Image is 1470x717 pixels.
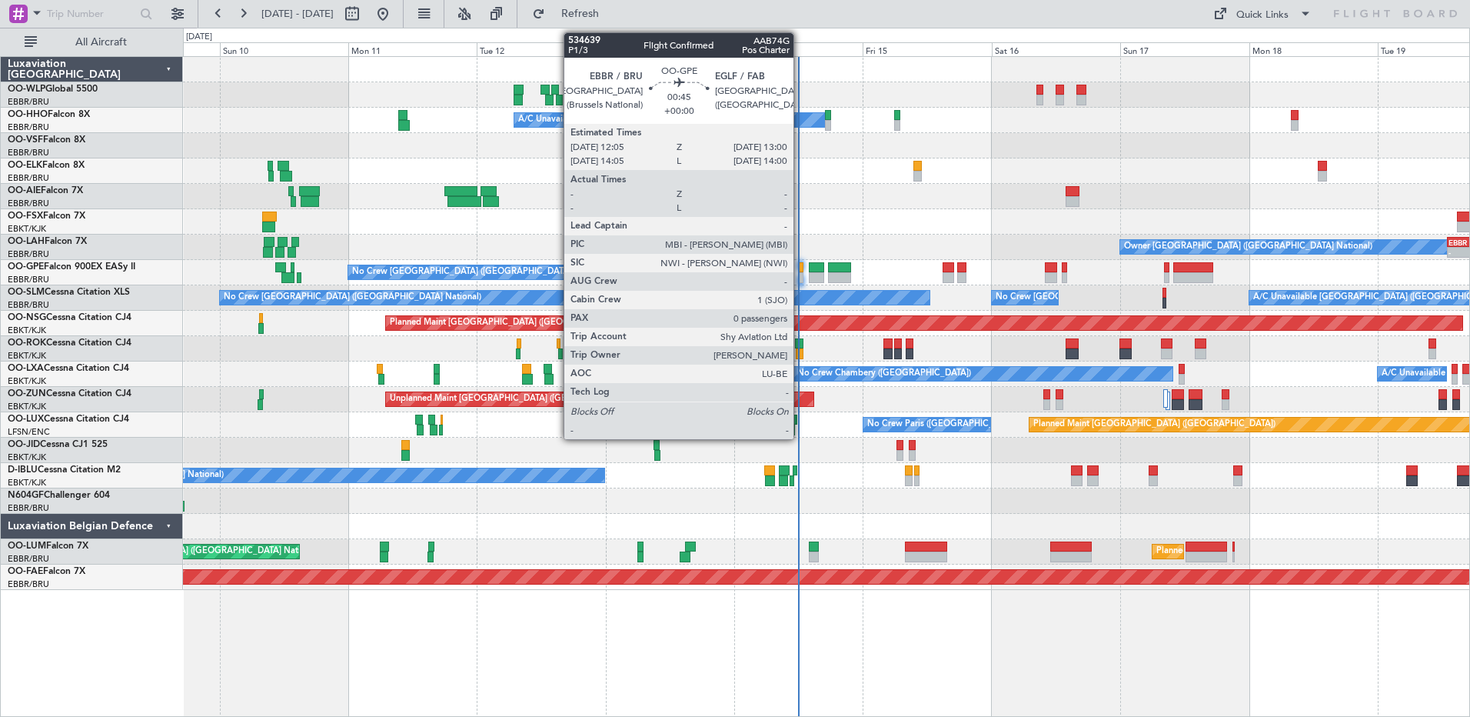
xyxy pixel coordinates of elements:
div: Sun 10 [220,42,348,56]
a: EBBR/BRU [8,553,49,565]
div: Tue 12 [477,42,605,56]
span: OO-ELK [8,161,42,170]
div: Owner [GEOGRAPHIC_DATA] ([GEOGRAPHIC_DATA] National) [1124,235,1372,258]
span: OO-SLM [8,288,45,297]
span: OO-HHO [8,110,48,119]
div: Mon 18 [1249,42,1378,56]
div: Wed 13 [606,42,734,56]
a: EBBR/BRU [8,172,49,184]
a: EBBR/BRU [8,248,49,260]
a: D-IBLUCessna Citation M2 [8,465,121,475]
span: All Aircraft [40,37,162,48]
a: EBKT/KJK [8,401,46,412]
a: N604GFChallenger 604 [8,491,110,500]
a: EBBR/BRU [8,122,49,133]
div: Planned Maint [GEOGRAPHIC_DATA] ([GEOGRAPHIC_DATA]) [390,312,632,335]
span: Refresh [548,8,613,19]
span: OO-WLP [8,85,45,94]
a: OO-LUMFalcon 7X [8,542,88,551]
span: [DATE] - [DATE] [261,7,334,21]
a: EBKT/KJK [8,375,46,387]
a: OO-WLPGlobal 5500 [8,85,98,94]
a: OO-LXACessna Citation CJ4 [8,364,129,373]
a: OO-LUXCessna Citation CJ4 [8,415,129,424]
span: OO-ROK [8,338,46,348]
div: Thu 14 [734,42,863,56]
span: OO-LUX [8,415,44,424]
span: OO-ZUN [8,389,46,399]
div: No Crew [GEOGRAPHIC_DATA] ([GEOGRAPHIC_DATA] National) [996,286,1253,309]
a: OO-AIEFalcon 7X [8,186,83,195]
input: Trip Number [47,2,135,25]
div: Planned Maint [GEOGRAPHIC_DATA] ([GEOGRAPHIC_DATA]) [1033,413,1275,436]
button: Refresh [525,2,617,26]
span: OO-FAE [8,567,43,576]
a: LFSN/ENC [8,426,50,438]
a: OO-NSGCessna Citation CJ4 [8,313,131,322]
a: OO-HHOFalcon 8X [8,110,90,119]
div: Quick Links [1236,8,1289,23]
span: OO-LXA [8,364,44,373]
span: OO-JID [8,440,40,449]
div: Unplanned Maint [GEOGRAPHIC_DATA]-[GEOGRAPHIC_DATA] [572,337,820,360]
a: OO-JIDCessna CJ1 525 [8,440,108,449]
span: OO-FSX [8,212,43,221]
a: OO-FAEFalcon 7X [8,567,85,576]
div: No Crew Paris ([GEOGRAPHIC_DATA]) [867,413,1019,436]
div: Unplanned Maint [GEOGRAPHIC_DATA] ([GEOGRAPHIC_DATA]) [390,388,643,411]
a: EBKT/KJK [8,452,46,463]
a: EBKT/KJK [8,477,46,489]
div: No Crew [GEOGRAPHIC_DATA] ([GEOGRAPHIC_DATA] National) [224,286,481,309]
a: EBBR/BRU [8,579,49,590]
a: EBBR/BRU [8,274,49,285]
span: D-IBLU [8,465,38,475]
a: OO-FSXFalcon 7X [8,212,85,221]
a: OO-VSFFalcon 8X [8,135,85,145]
a: EBBR/BRU [8,299,49,311]
span: N604GF [8,491,44,500]
div: A/C Unavailable Geneva (Cointrin) [518,108,653,132]
div: Planned Maint [GEOGRAPHIC_DATA] ([GEOGRAPHIC_DATA] National) [1156,540,1435,563]
span: OO-LUM [8,542,46,551]
div: Mon 11 [348,42,477,56]
div: Fri 15 [863,42,991,56]
div: Sun 17 [1120,42,1249,56]
button: Quick Links [1206,2,1319,26]
a: EBKT/KJK [8,223,46,235]
a: EBBR/BRU [8,147,49,158]
a: OO-SLMCessna Citation XLS [8,288,130,297]
span: OO-NSG [8,313,46,322]
a: EBBR/BRU [8,96,49,108]
button: All Aircraft [17,30,167,55]
span: OO-VSF [8,135,43,145]
a: OO-GPEFalcon 900EX EASy II [8,262,135,272]
div: Sat 16 [992,42,1120,56]
div: No Crew Chambery ([GEOGRAPHIC_DATA]) [797,362,971,385]
a: EBKT/KJK [8,350,46,362]
span: OO-GPE [8,262,44,272]
a: OO-LAHFalcon 7X [8,237,87,246]
a: EBBR/BRU [8,502,49,514]
a: OO-ROKCessna Citation CJ4 [8,338,131,348]
a: EBKT/KJK [8,325,46,336]
span: OO-AIE [8,186,41,195]
div: A/C Unavailable [1382,362,1445,385]
a: OO-ZUNCessna Citation CJ4 [8,389,131,399]
a: OO-ELKFalcon 8X [8,161,85,170]
div: [DATE] [186,31,212,44]
span: OO-LAH [8,237,45,246]
div: No Crew [GEOGRAPHIC_DATA] ([GEOGRAPHIC_DATA] National) [352,261,610,284]
a: EBBR/BRU [8,198,49,209]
